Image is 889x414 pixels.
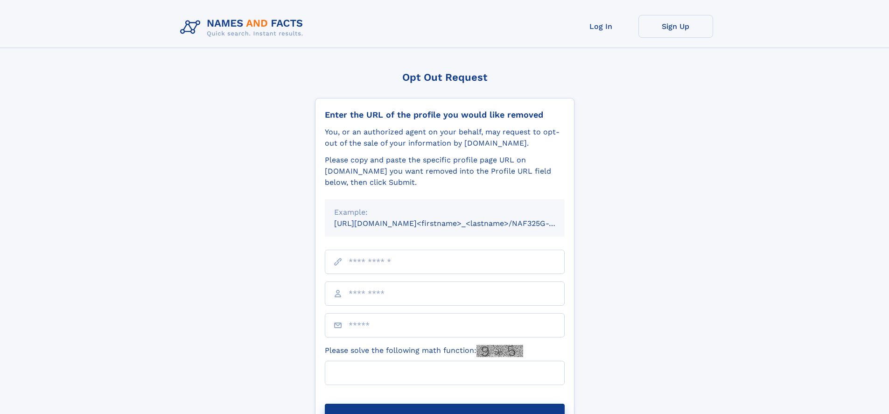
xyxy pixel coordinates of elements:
[638,15,713,38] a: Sign Up
[325,126,565,149] div: You, or an authorized agent on your behalf, may request to opt-out of the sale of your informatio...
[315,71,574,83] div: Opt Out Request
[334,207,555,218] div: Example:
[325,154,565,188] div: Please copy and paste the specific profile page URL on [DOMAIN_NAME] you want removed into the Pr...
[564,15,638,38] a: Log In
[325,345,523,357] label: Please solve the following math function:
[176,15,311,40] img: Logo Names and Facts
[334,219,582,228] small: [URL][DOMAIN_NAME]<firstname>_<lastname>/NAF325G-xxxxxxxx
[325,110,565,120] div: Enter the URL of the profile you would like removed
